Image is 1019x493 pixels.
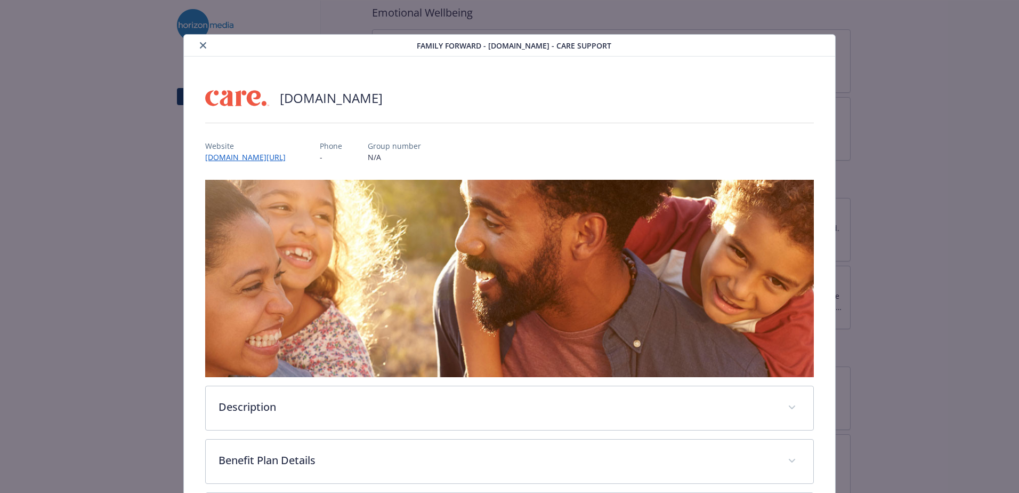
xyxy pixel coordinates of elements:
img: Care.com [205,82,269,114]
button: close [197,39,209,52]
div: Benefit Plan Details [206,440,813,483]
a: [DOMAIN_NAME][URL] [205,152,294,162]
span: Family Forward - [DOMAIN_NAME] - Care Support [417,40,611,51]
div: Description [206,386,813,430]
h2: [DOMAIN_NAME] [280,89,383,107]
p: - [320,152,342,163]
p: Website [205,140,294,152]
p: Benefit Plan Details [219,452,775,468]
img: banner [205,180,814,377]
p: Description [219,399,775,415]
p: Phone [320,140,342,152]
p: N/A [368,152,421,163]
p: Group number [368,140,421,152]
